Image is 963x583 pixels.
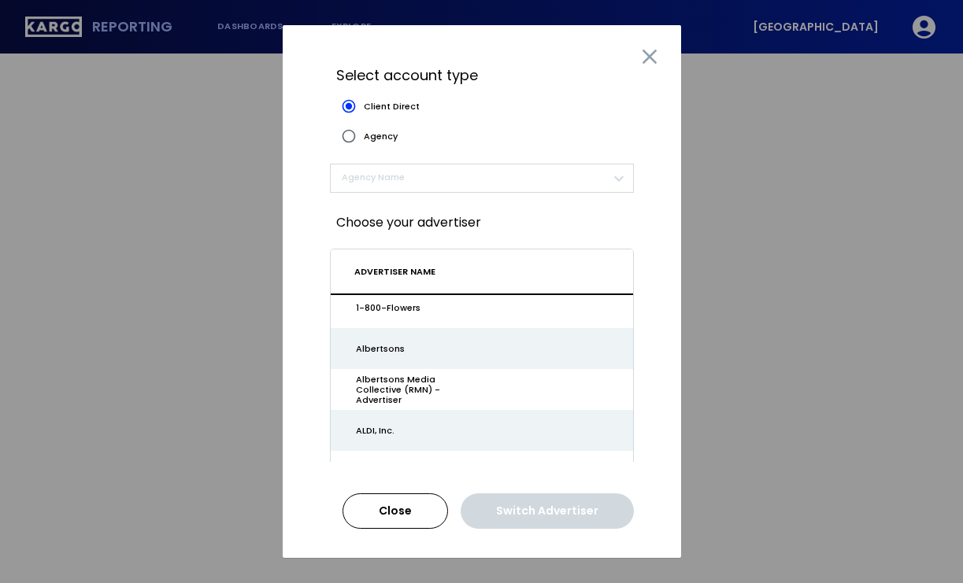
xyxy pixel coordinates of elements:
[342,169,608,187] span: ​
[336,62,628,89] p: Select account type
[354,265,435,278] span: ADVERTISER NAME
[330,193,634,249] p: Choose your advertiser
[356,344,496,354] div: Albertsons
[356,303,496,313] div: 1-800-Flowers
[364,131,398,142] span: Agency
[356,375,496,406] div: Albertsons Media Collective (RMN) - Advertiser
[343,493,448,529] button: Close
[356,426,496,436] div: ALDI, Inc.
[364,101,420,112] span: Client Direct
[379,506,412,515] div: Close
